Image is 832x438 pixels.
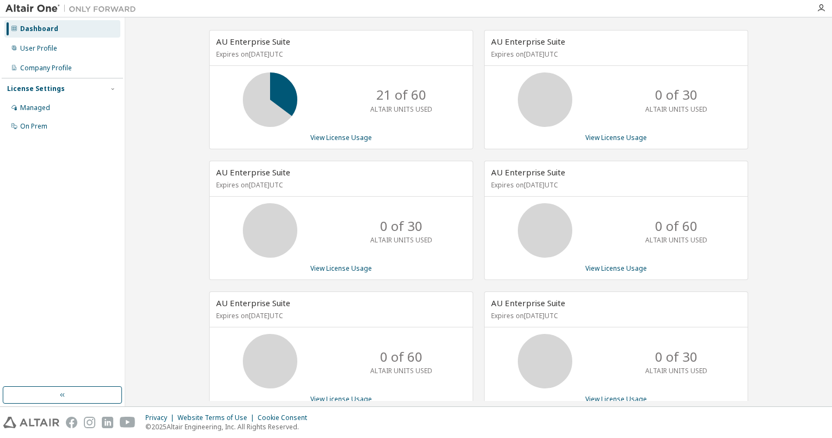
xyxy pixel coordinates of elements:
[216,297,290,308] span: AU Enterprise Suite
[310,264,372,273] a: View License Usage
[216,167,290,178] span: AU Enterprise Suite
[102,417,113,428] img: linkedin.svg
[491,167,565,178] span: AU Enterprise Suite
[20,122,47,131] div: On Prem
[376,86,426,104] p: 21 of 60
[216,50,463,59] p: Expires on [DATE] UTC
[491,180,738,190] p: Expires on [DATE] UTC
[491,297,565,308] span: AU Enterprise Suite
[216,311,463,320] p: Expires on [DATE] UTC
[216,180,463,190] p: Expires on [DATE] UTC
[20,104,50,112] div: Managed
[5,3,142,14] img: Altair One
[178,413,258,422] div: Website Terms of Use
[491,311,738,320] p: Expires on [DATE] UTC
[20,44,57,53] div: User Profile
[585,264,647,273] a: View License Usage
[370,235,432,245] p: ALTAIR UNITS USED
[585,133,647,142] a: View License Usage
[491,36,565,47] span: AU Enterprise Suite
[370,366,432,375] p: ALTAIR UNITS USED
[491,50,738,59] p: Expires on [DATE] UTC
[145,422,314,431] p: © 2025 Altair Engineering, Inc. All Rights Reserved.
[645,235,707,245] p: ALTAIR UNITS USED
[258,413,314,422] div: Cookie Consent
[216,36,290,47] span: AU Enterprise Suite
[20,64,72,72] div: Company Profile
[380,217,423,235] p: 0 of 30
[84,417,95,428] img: instagram.svg
[655,86,698,104] p: 0 of 30
[20,25,58,33] div: Dashboard
[66,417,77,428] img: facebook.svg
[645,366,707,375] p: ALTAIR UNITS USED
[585,394,647,404] a: View License Usage
[655,217,698,235] p: 0 of 60
[7,84,65,93] div: License Settings
[310,133,372,142] a: View License Usage
[3,417,59,428] img: altair_logo.svg
[380,348,423,366] p: 0 of 60
[655,348,698,366] p: 0 of 30
[370,105,432,114] p: ALTAIR UNITS USED
[310,394,372,404] a: View License Usage
[120,417,136,428] img: youtube.svg
[645,105,707,114] p: ALTAIR UNITS USED
[145,413,178,422] div: Privacy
